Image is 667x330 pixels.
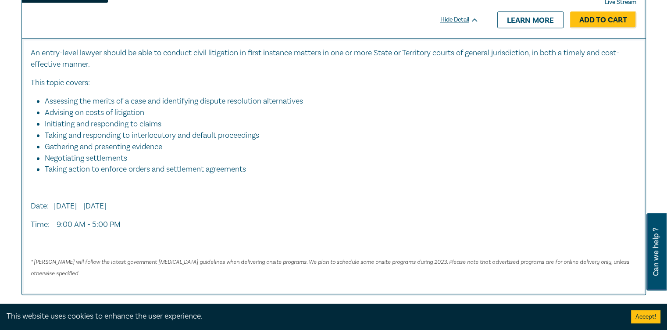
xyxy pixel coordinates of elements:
[45,141,628,153] li: Gathering and presenting evidence
[31,258,629,276] em: * [PERSON_NAME] will follow the latest government [MEDICAL_DATA] guidelines when delivering onsit...
[7,311,618,322] div: This website uses cookies to enhance the user experience.
[45,153,628,164] li: Negotiating settlements
[45,118,628,130] li: Initiating and responding to claims
[652,219,660,285] span: Can we help ?
[570,11,636,28] a: Add to Cart
[45,130,628,141] li: Taking and responding to interlocutory and default proceedings
[45,164,637,175] li: Taking action to enforce orders and settlement agreements
[31,201,637,212] p: Date: [DATE] - [DATE]
[497,11,564,28] a: Learn more
[631,310,660,323] button: Accept cookies
[31,47,637,70] p: An entry-level lawyer should be able to conduct civil litigation in first instance matters in one...
[31,77,637,89] p: This topic covers:
[45,96,628,107] li: Assessing the merits of a case and identifying dispute resolution alternatives
[45,107,628,118] li: Advising on costs of litigation
[31,219,637,230] p: Time: 9:00 AM - 5:00 PM
[440,15,489,24] div: Hide Detail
